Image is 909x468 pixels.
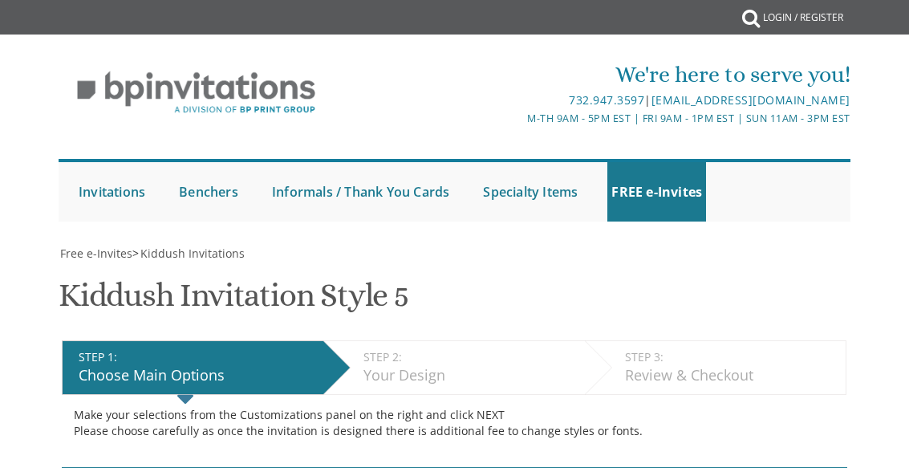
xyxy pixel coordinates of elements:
[75,162,149,222] a: Invitations
[479,162,582,222] a: Specialty Items
[59,246,132,261] a: Free e-Invites
[323,59,850,91] div: We're here to serve you!
[79,349,315,365] div: STEP 1:
[625,365,838,386] div: Review & Checkout
[74,407,834,439] div: Make your selections from the Customizations panel on the right and click NEXT Please choose care...
[139,246,245,261] a: Kiddush Invitations
[569,92,644,108] a: 732.947.3597
[651,92,850,108] a: [EMAIL_ADDRESS][DOMAIN_NAME]
[59,278,408,325] h1: Kiddush Invitation Style 5
[268,162,453,222] a: Informals / Thank You Cards
[59,59,334,126] img: BP Invitation Loft
[363,349,577,365] div: STEP 2:
[607,162,706,222] a: FREE e-Invites
[175,162,242,222] a: Benchers
[140,246,245,261] span: Kiddush Invitations
[79,365,315,386] div: Choose Main Options
[363,365,577,386] div: Your Design
[132,246,245,261] span: >
[60,246,132,261] span: Free e-Invites
[323,110,850,127] div: M-Th 9am - 5pm EST | Fri 9am - 1pm EST | Sun 11am - 3pm EST
[625,349,838,365] div: STEP 3:
[323,91,850,110] div: |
